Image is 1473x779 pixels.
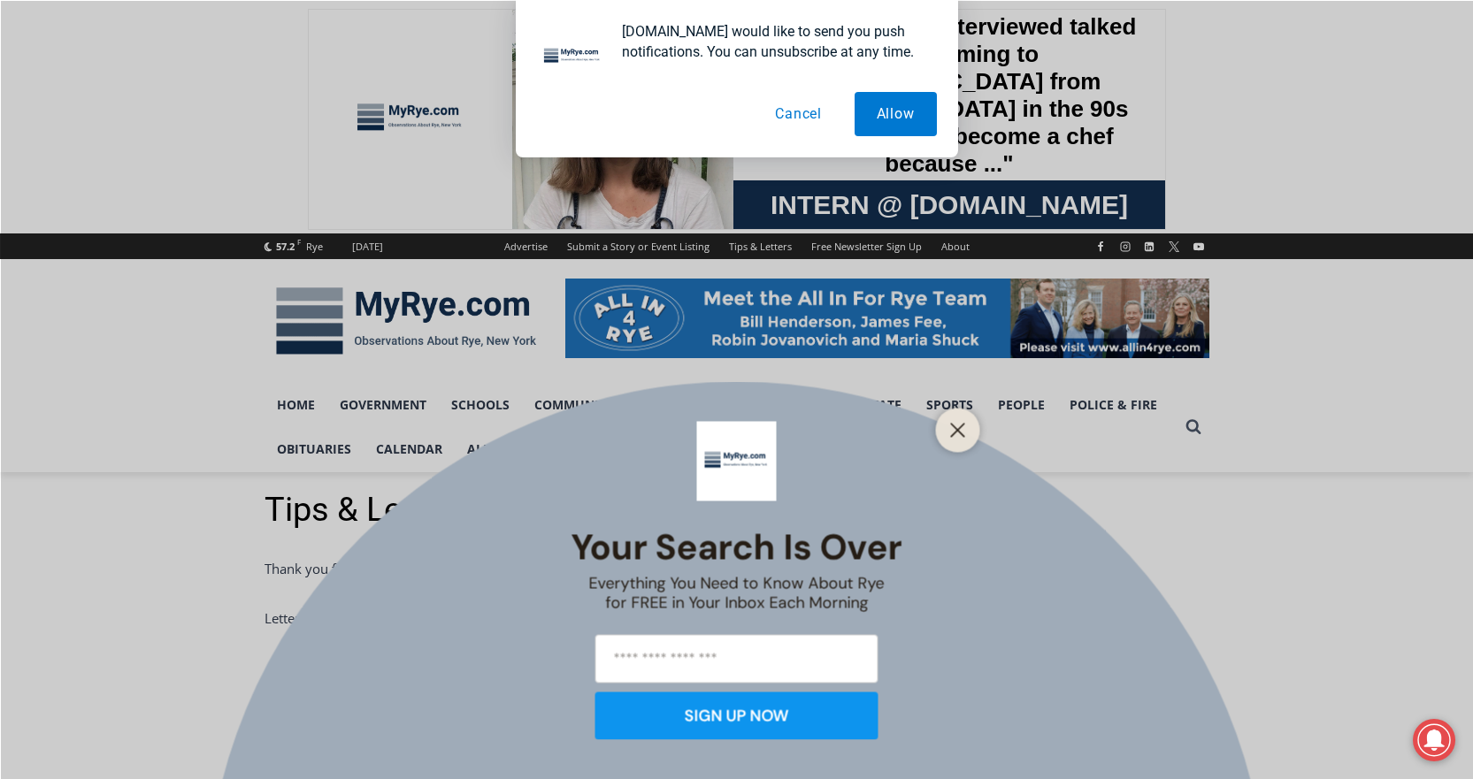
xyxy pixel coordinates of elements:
[426,172,857,220] a: Intern @ [DOMAIN_NAME]
[537,21,608,92] img: notification icon
[463,176,820,216] span: Intern @ [DOMAIN_NAME]
[447,1,836,172] div: "The first chef I interviewed talked about coming to [GEOGRAPHIC_DATA] from [GEOGRAPHIC_DATA] in ...
[855,92,937,136] button: Allow
[608,21,937,62] div: [DOMAIN_NAME] would like to send you push notifications. You can unsubscribe at any time.
[753,92,844,136] button: Cancel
